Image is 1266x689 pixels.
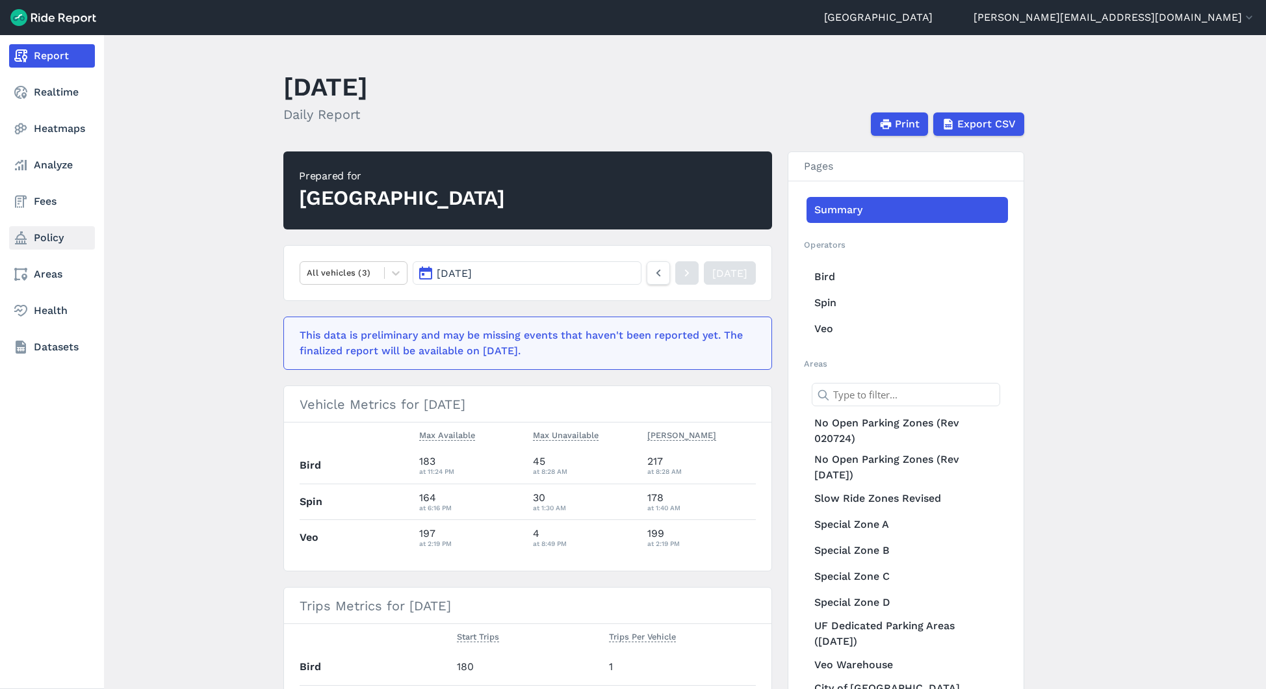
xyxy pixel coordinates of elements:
[419,502,523,513] div: at 6:16 PM
[300,484,414,519] th: Spin
[871,112,928,136] button: Print
[647,490,756,513] div: 178
[807,197,1008,223] a: Summary
[807,264,1008,290] a: Bird
[300,649,452,685] th: Bird
[788,152,1024,181] h3: Pages
[413,261,641,285] button: [DATE]
[824,10,933,25] a: [GEOGRAPHIC_DATA]
[457,629,499,642] span: Start Trips
[812,383,1000,406] input: Type to filter...
[9,153,95,177] a: Analyze
[704,261,756,285] a: [DATE]
[437,267,472,279] span: [DATE]
[647,538,756,549] div: at 2:19 PM
[283,69,368,105] h1: [DATE]
[419,428,475,441] span: Max Available
[452,649,604,685] td: 180
[533,490,637,513] div: 30
[647,526,756,549] div: 199
[9,335,95,359] a: Datasets
[300,448,414,484] th: Bird
[419,428,475,443] button: Max Available
[419,526,523,549] div: 197
[419,538,523,549] div: at 2:19 PM
[9,190,95,213] a: Fees
[974,10,1256,25] button: [PERSON_NAME][EMAIL_ADDRESS][DOMAIN_NAME]
[419,490,523,513] div: 164
[9,263,95,286] a: Areas
[9,44,95,68] a: Report
[807,590,1008,616] a: Special Zone D
[609,629,676,642] span: Trips Per Vehicle
[804,239,1008,251] h2: Operators
[9,226,95,250] a: Policy
[807,486,1008,512] a: Slow Ride Zones Revised
[609,629,676,645] button: Trips Per Vehicle
[807,564,1008,590] a: Special Zone C
[647,465,756,477] div: at 8:28 AM
[647,454,756,477] div: 217
[300,519,414,555] th: Veo
[533,538,637,549] div: at 8:49 PM
[9,117,95,140] a: Heatmaps
[9,299,95,322] a: Health
[299,168,505,184] div: Prepared for
[533,454,637,477] div: 45
[284,386,771,422] h3: Vehicle Metrics for [DATE]
[533,428,599,443] button: Max Unavailable
[9,81,95,104] a: Realtime
[284,588,771,624] h3: Trips Metrics for [DATE]
[807,316,1008,342] a: Veo
[604,649,756,685] td: 1
[419,465,523,477] div: at 11:24 PM
[807,413,1008,449] a: No Open Parking Zones (Rev 020724)
[647,428,716,443] button: [PERSON_NAME]
[933,112,1024,136] button: Export CSV
[299,184,505,213] div: [GEOGRAPHIC_DATA]
[807,449,1008,486] a: No Open Parking Zones (Rev [DATE])
[807,290,1008,316] a: Spin
[807,538,1008,564] a: Special Zone B
[804,357,1008,370] h2: Areas
[807,512,1008,538] a: Special Zone A
[807,652,1008,678] a: Veo Warehouse
[419,454,523,477] div: 183
[895,116,920,132] span: Print
[647,502,756,513] div: at 1:40 AM
[283,105,368,124] h2: Daily Report
[647,428,716,441] span: [PERSON_NAME]
[533,502,637,513] div: at 1:30 AM
[457,629,499,645] button: Start Trips
[533,428,599,441] span: Max Unavailable
[533,526,637,549] div: 4
[10,9,96,26] img: Ride Report
[300,328,748,359] div: This data is preliminary and may be missing events that haven't been reported yet. The finalized ...
[533,465,637,477] div: at 8:28 AM
[807,616,1008,652] a: UF Dedicated Parking Areas ([DATE])
[957,116,1016,132] span: Export CSV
